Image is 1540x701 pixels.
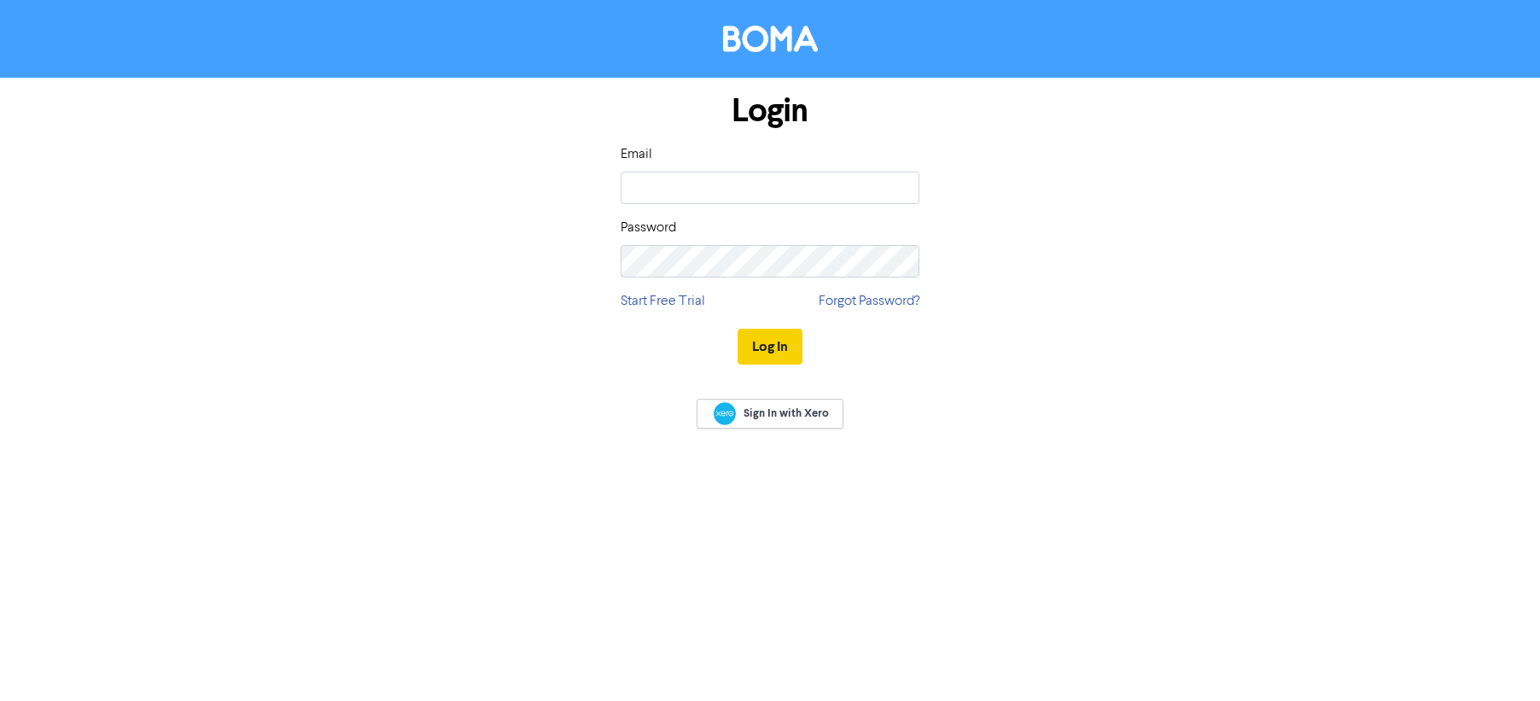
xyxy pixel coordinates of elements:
label: Email [621,144,652,165]
a: Start Free Trial [621,291,705,312]
img: Xero logo [714,402,736,425]
h1: Login [621,91,919,131]
button: Log In [738,329,802,365]
img: BOMA Logo [723,26,818,52]
iframe: Chat Widget [1455,619,1540,701]
span: Sign In with Xero [744,406,829,421]
label: Password [621,218,676,238]
a: Forgot Password? [819,291,919,312]
a: Sign In with Xero [697,399,843,429]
